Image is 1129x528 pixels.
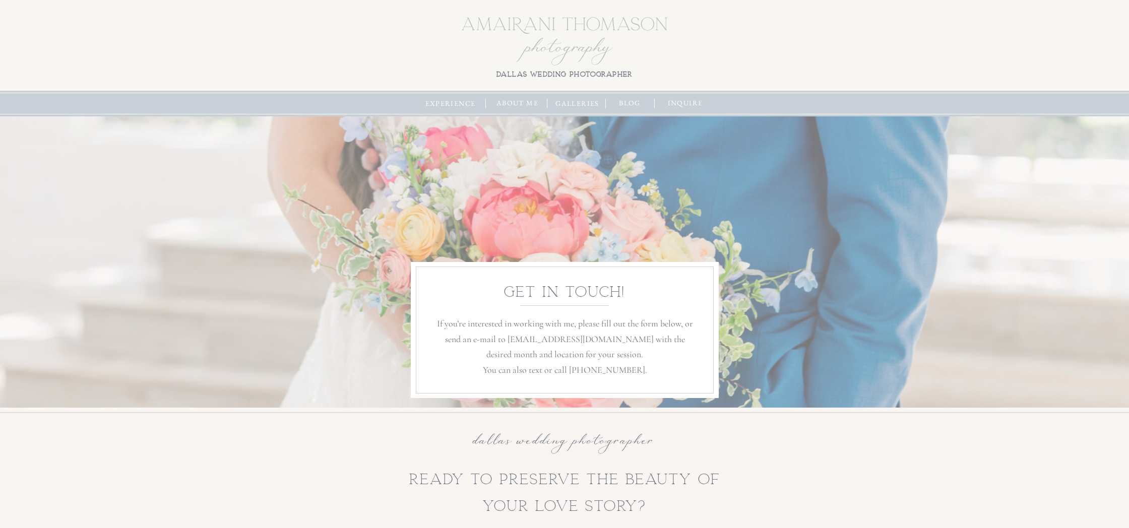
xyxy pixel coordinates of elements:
[469,279,660,305] h2: get in touch!
[493,98,542,109] a: about me
[614,98,646,109] a: blog
[553,98,602,109] a: galleries
[421,430,708,447] h2: dallas wedding photographer
[664,98,707,109] a: inquire
[389,467,740,520] h2: ready to Preserve the beauty of your love story?
[423,98,478,109] a: experience
[496,71,633,78] b: dallas wedding photographer
[433,316,696,377] p: If you’re interested in working with me, please fill out the form below, or send an e-mail to [EM...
